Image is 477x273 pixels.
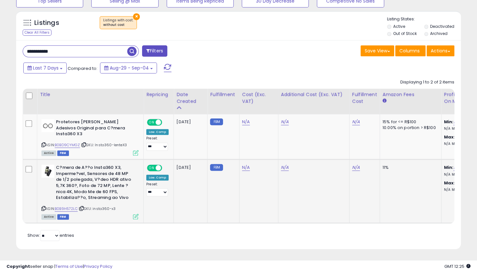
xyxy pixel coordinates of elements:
[56,119,135,139] b: Protetores [PERSON_NAME] Adesivos Original para C?mera Insta360 X3
[148,165,156,171] span: ON
[103,18,133,27] span: Listings with cost :
[176,165,202,170] div: [DATE]
[161,120,172,125] span: OFF
[383,91,438,98] div: Amazon Fees
[57,214,69,220] span: FBM
[453,119,461,125] a: N/A
[55,206,78,212] a: B0B9H572LC
[103,23,133,27] div: without cost
[41,165,54,178] img: 31fpWb5VG9L._SL40_.jpg
[6,263,30,269] strong: Copyright
[68,65,97,71] span: Compared to:
[41,119,139,155] div: ASIN:
[393,24,405,29] label: Active
[41,214,56,220] span: All listings currently available for purchase on Amazon
[399,48,420,54] span: Columns
[176,119,202,125] div: [DATE]
[176,91,205,105] div: Date Created
[28,232,74,238] span: Show: entries
[41,150,56,156] span: All listings currently available for purchase on Amazon
[453,164,461,171] a: N/A
[430,24,454,29] label: Deactivated
[146,175,169,180] div: Low. Comp
[383,119,436,125] div: 15% for <= R$100
[210,118,223,125] small: FBM
[55,263,83,269] a: Terms of Use
[110,65,149,71] span: Aug-29 - Sep-04
[444,119,454,125] b: Min:
[281,91,347,98] div: Additional Cost (Exc. VAT)
[395,45,426,56] button: Columns
[146,182,169,197] div: Preset:
[41,165,139,219] div: ASIN:
[23,62,67,73] button: Last 7 Days
[81,142,127,147] span: | SKU: Insta360-lenteX3
[427,45,454,56] button: Actions
[40,91,141,98] div: Title
[352,91,377,105] div: Fulfillment Cost
[34,18,59,27] h5: Listings
[100,62,157,73] button: Aug-29 - Sep-04
[84,263,112,269] a: Privacy Policy
[281,119,289,125] a: N/A
[23,29,51,36] div: Clear All Filters
[393,31,416,36] label: Out of Stock
[146,136,169,151] div: Preset:
[352,119,360,125] a: N/A
[57,150,69,156] span: FBM
[56,165,135,202] b: C?mera de A??o Insta360 X3, Imperme?vel, Sensores de 48 MP de 1/2 polegada, V?deo HDR ativo 5,7K ...
[210,164,223,171] small: FBM
[79,206,116,211] span: | SKU: insta360-x3
[242,119,250,125] a: N/A
[444,134,455,140] b: Max:
[6,264,112,270] div: seller snap | |
[430,31,448,36] label: Archived
[33,65,59,71] span: Last 7 Days
[444,164,454,170] b: Min:
[281,164,289,171] a: N/A
[148,120,156,125] span: ON
[383,165,436,170] div: 11%
[444,263,471,269] span: 2025-09-12 12:25 GMT
[242,164,250,171] a: N/A
[400,79,454,85] div: Displaying 1 to 2 of 2 items
[146,129,169,135] div: Low. Comp
[161,165,172,171] span: OFF
[210,91,236,98] div: Fulfillment
[242,91,275,105] div: Cost (Exc. VAT)
[361,45,394,56] button: Save View
[352,164,360,171] a: N/A
[383,125,436,131] div: 10.00% on portion > R$100
[133,13,140,20] button: ×
[55,142,80,148] a: B0BD9CYMGZ
[142,45,167,57] button: Filters
[41,119,54,132] img: 31nMuXAxAJL._SL40_.jpg
[387,16,461,22] p: Listing States:
[383,98,386,104] small: Amazon Fees.
[146,91,171,98] div: Repricing
[444,180,455,186] b: Max:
